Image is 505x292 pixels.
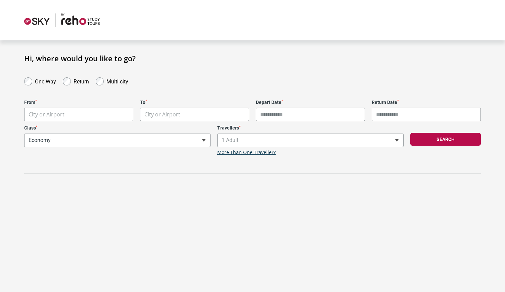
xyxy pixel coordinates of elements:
[24,125,211,131] label: Class
[24,134,211,147] span: Economy
[140,108,249,121] span: City or Airport
[217,134,404,147] span: 1 Adult
[35,77,56,85] label: One Way
[24,108,133,121] span: City or Airport
[217,150,276,155] a: More Than One Traveller?
[140,108,249,121] span: City or Airport
[372,100,481,105] label: Return Date
[410,133,481,146] button: Search
[218,134,403,147] span: 1 Adult
[256,100,365,105] label: Depart Date
[217,125,404,131] label: Travellers
[24,100,133,105] label: From
[106,77,128,85] label: Multi-city
[24,54,481,63] h1: Hi, where would you like to go?
[74,77,89,85] label: Return
[140,100,249,105] label: To
[144,111,180,118] span: City or Airport
[25,108,133,121] span: City or Airport
[29,111,64,118] span: City or Airport
[25,134,210,147] span: Economy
